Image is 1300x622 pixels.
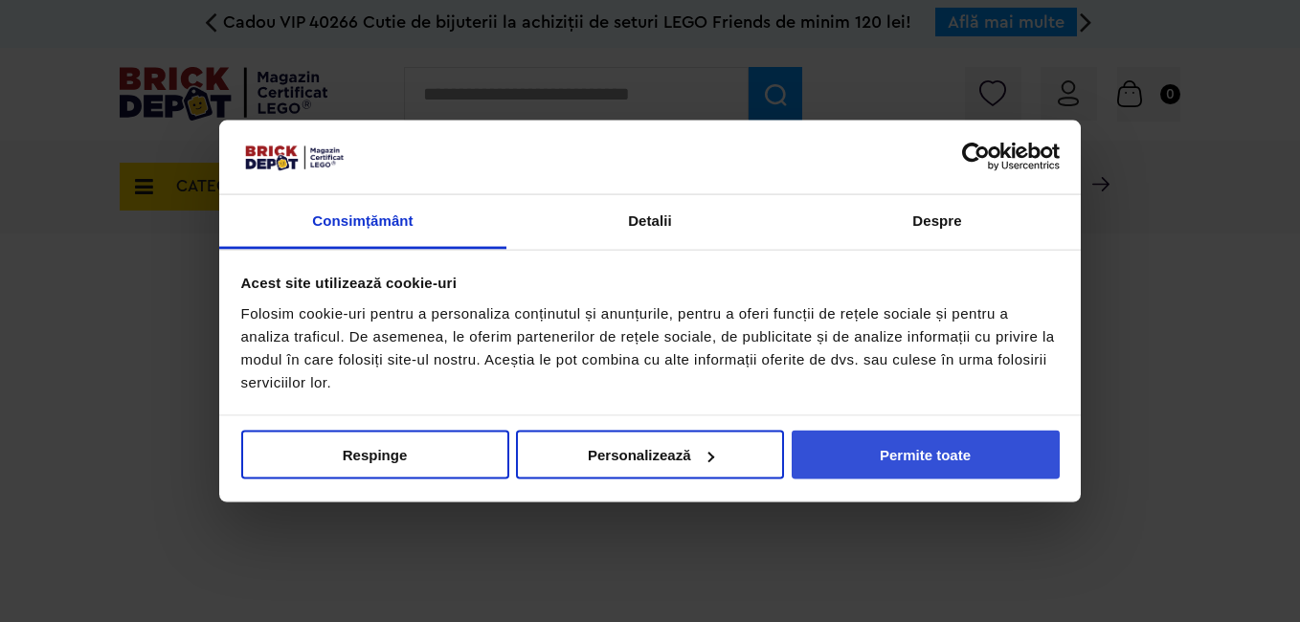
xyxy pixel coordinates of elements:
[506,194,794,249] a: Detalii
[794,194,1081,249] a: Despre
[792,431,1060,479] button: Permite toate
[241,272,1060,295] div: Acest site utilizează cookie-uri
[219,194,506,249] a: Consimțământ
[516,431,784,479] button: Personalizează
[241,142,347,172] img: siglă
[241,301,1060,393] div: Folosim cookie-uri pentru a personaliza conținutul și anunțurile, pentru a oferi funcții de rețel...
[241,431,509,479] button: Respinge
[892,143,1060,171] a: Usercentrics Cookiebot - opens in a new window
